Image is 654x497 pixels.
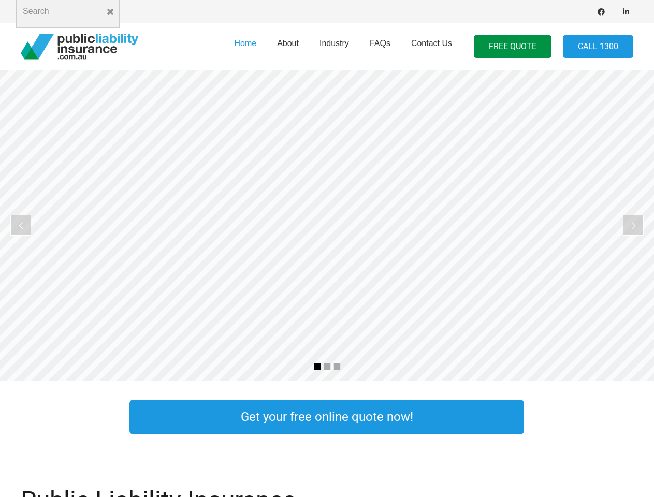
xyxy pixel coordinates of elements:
span: FAQs [370,39,390,48]
a: Contact Us [401,20,462,73]
a: pli_logotransparent [21,34,138,60]
button: Close [101,3,120,21]
a: Facebook [594,5,608,19]
span: Home [234,39,256,48]
a: Industry [309,20,359,73]
span: Contact Us [411,39,452,48]
a: Link [545,397,653,437]
a: Get your free online quote now! [129,400,524,434]
a: Call 1300 [563,35,633,59]
a: About [267,20,309,73]
a: FAQs [359,20,401,73]
a: Home [224,20,267,73]
span: About [277,39,299,48]
a: LinkedIn [619,5,633,19]
a: FREE QUOTE [474,35,551,59]
span: Industry [319,39,349,48]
